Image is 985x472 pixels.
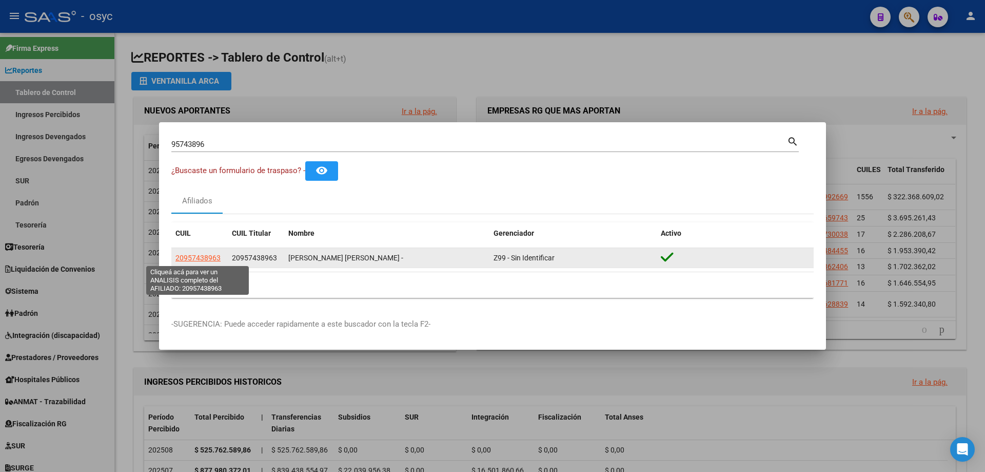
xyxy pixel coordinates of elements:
[175,254,221,262] span: 20957438963
[171,318,814,330] p: -SUGERENCIA: Puede acceder rapidamente a este buscador con la tecla F2-
[657,222,814,244] datatable-header-cell: Activo
[288,252,485,264] div: [PERSON_NAME] [PERSON_NAME] -
[494,254,555,262] span: Z99 - Sin Identificar
[171,222,228,244] datatable-header-cell: CUIL
[171,272,814,298] div: 1 total
[661,229,681,237] span: Activo
[182,195,212,207] div: Afiliados
[175,229,191,237] span: CUIL
[232,254,277,262] span: 20957438963
[787,135,799,147] mat-icon: search
[284,222,489,244] datatable-header-cell: Nombre
[228,222,284,244] datatable-header-cell: CUIL Titular
[489,222,657,244] datatable-header-cell: Gerenciador
[494,229,534,237] span: Gerenciador
[171,166,305,175] span: ¿Buscaste un formulario de traspaso? -
[316,164,328,177] mat-icon: remove_red_eye
[232,229,271,237] span: CUIL Titular
[950,437,975,462] div: Open Intercom Messenger
[288,229,314,237] span: Nombre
